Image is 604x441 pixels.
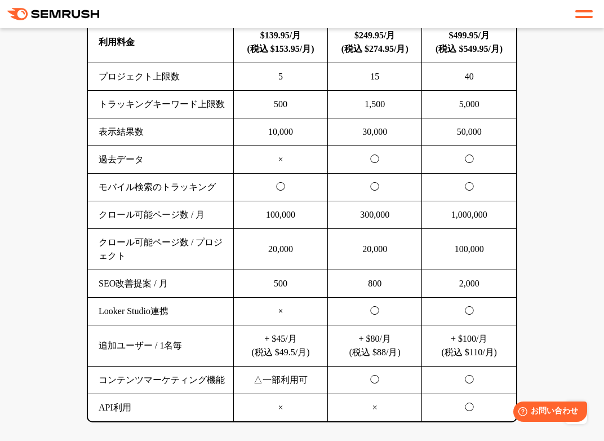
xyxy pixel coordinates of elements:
td: ◯ [328,298,422,325]
iframe: Help widget launcher [504,397,592,429]
td: △一部利用可 [233,367,327,394]
td: API利用 [88,394,233,422]
td: 2,000 [422,270,516,298]
td: 300,000 [328,201,422,229]
td: ◯ [233,174,327,201]
td: 20,000 [328,229,422,270]
td: 50,000 [422,118,516,146]
td: 表示結果数 [88,118,233,146]
td: + $80/月 (税込 $88/月) [328,325,422,367]
td: 30,000 [328,118,422,146]
b: $139.95/月 (税込 $153.95/月) [247,30,314,54]
td: 20,000 [233,229,327,270]
td: ◯ [422,146,516,174]
td: 5 [233,63,327,91]
td: SEO改善提案 / 月 [88,270,233,298]
td: 過去データ [88,146,233,174]
td: ◯ [328,174,422,201]
td: × [233,298,327,325]
td: ◯ [328,367,422,394]
b: $249.95/月 (税込 $274.95/月) [341,30,408,54]
td: 5,000 [422,91,516,118]
td: ◯ [422,367,516,394]
b: $499.95/月 (税込 $549.95/月) [436,30,503,54]
td: + $100/月 (税込 $110/月) [422,325,516,367]
td: クロール可能ページ数 / プロジェクト [88,229,233,270]
td: × [233,146,327,174]
td: クロール可能ページ数 / 月 [88,201,233,229]
td: 800 [328,270,422,298]
td: 100,000 [233,201,327,229]
td: コンテンツマーケティング機能 [88,367,233,394]
td: 10,000 [233,118,327,146]
td: ◯ [422,394,516,422]
td: Looker Studio連携 [88,298,233,325]
td: 100,000 [422,229,516,270]
td: ◯ [422,174,516,201]
td: プロジェクト上限数 [88,63,233,91]
td: トラッキングキーワード上限数 [88,91,233,118]
td: 40 [422,63,516,91]
td: 500 [233,270,327,298]
b: 利用料金 [99,37,135,47]
td: 1,000,000 [422,201,516,229]
td: 500 [233,91,327,118]
td: × [233,394,327,422]
td: モバイル検索のトラッキング [88,174,233,201]
td: ◯ [422,298,516,325]
td: 1,500 [328,91,422,118]
td: 追加ユーザー / 1名毎 [88,325,233,367]
td: ◯ [328,146,422,174]
td: 15 [328,63,422,91]
td: × [328,394,422,422]
td: + $45/月 (税込 $49.5/月) [233,325,327,367]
